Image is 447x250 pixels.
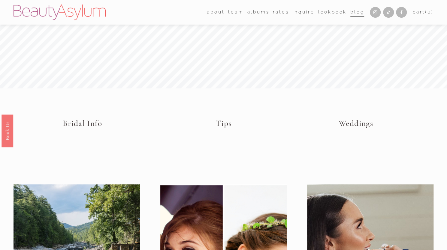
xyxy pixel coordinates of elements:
a: folder dropdown [228,8,243,17]
span: team [228,8,243,16]
a: Facebook [396,7,407,18]
a: Book Us [2,115,13,147]
span: 0 [427,9,431,15]
a: Weddings [339,118,373,128]
a: Rates [273,8,289,17]
a: Bridal Info [63,118,102,128]
span: about [207,8,225,16]
a: Lookbook [318,8,347,17]
a: Instagram [370,7,381,18]
a: Inquire [292,8,315,17]
a: TikTok [383,7,394,18]
span: ( ) [425,9,433,15]
a: Blog [350,8,364,17]
a: folder dropdown [207,8,225,17]
a: 0 items in cart [413,8,434,16]
a: albums [247,8,269,17]
img: Beauty Asylum | Bridal Hair &amp; Makeup Charlotte &amp; Atlanta [14,4,106,20]
a: Tips [216,118,232,128]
